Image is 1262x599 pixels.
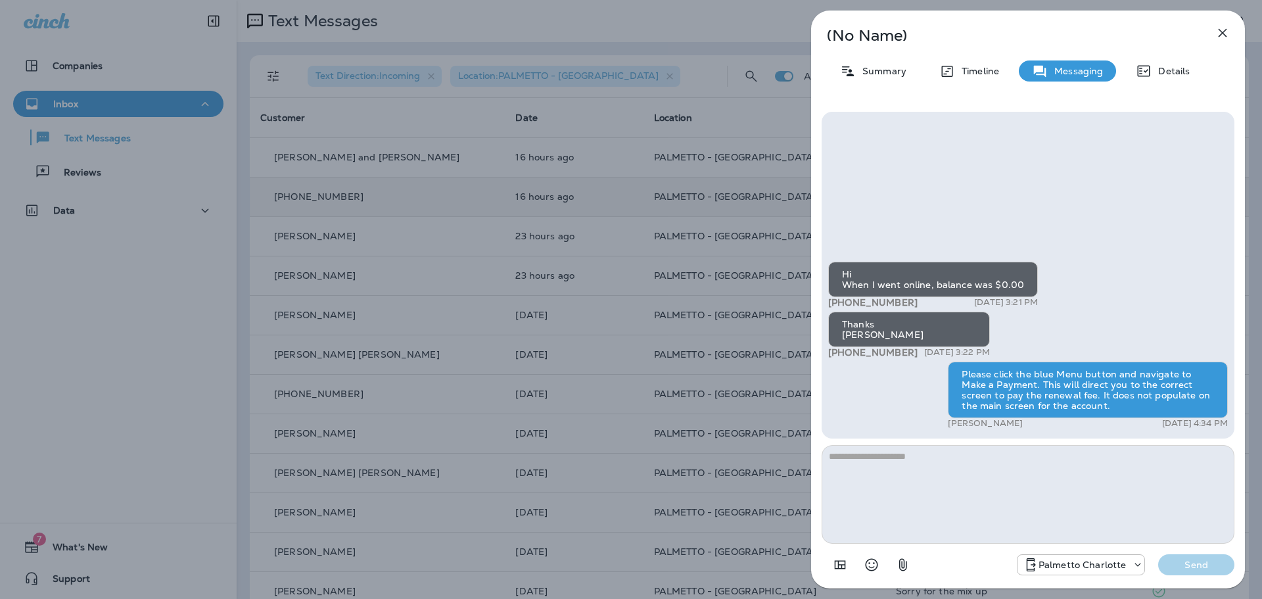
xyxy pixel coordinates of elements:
span: [PHONE_NUMBER] [828,347,918,358]
p: Messaging [1048,66,1103,76]
p: Palmetto Charlotte [1039,560,1127,570]
p: (No Name) [827,30,1186,41]
div: Please click the blue Menu button and navigate to Make a Payment. This will direct you to the cor... [948,362,1228,418]
div: +1 (704) 307-2477 [1017,557,1145,573]
button: Select an emoji [858,552,885,578]
p: Details [1152,66,1190,76]
div: Thanks [PERSON_NAME] [828,312,990,347]
span: [PHONE_NUMBER] [828,297,918,308]
p: [DATE] 3:22 PM [924,347,990,358]
p: [DATE] 4:34 PM [1162,418,1228,429]
p: Summary [856,66,906,76]
p: Timeline [955,66,999,76]
div: Hi When I went online, balance was $0.00 [828,262,1038,297]
p: [DATE] 3:21 PM [974,297,1038,308]
p: [PERSON_NAME] [948,418,1023,429]
button: Add in a premade template [827,552,853,578]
